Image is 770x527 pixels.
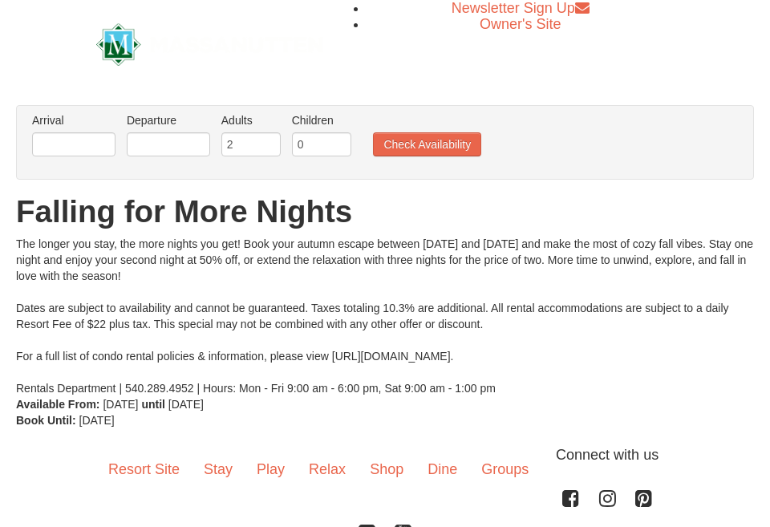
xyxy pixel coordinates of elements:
[32,112,115,128] label: Arrival
[480,16,561,32] a: Owner's Site
[221,112,281,128] label: Adults
[96,23,323,61] a: Massanutten Resort
[292,112,351,128] label: Children
[415,444,469,494] a: Dine
[16,236,754,396] div: The longer you stay, the more nights you get! Book your autumn escape between [DATE] and [DATE] a...
[192,444,245,494] a: Stay
[96,444,192,494] a: Resort Site
[79,414,115,427] span: [DATE]
[127,112,210,128] label: Departure
[141,398,165,411] strong: until
[168,398,204,411] span: [DATE]
[103,398,138,411] span: [DATE]
[96,23,323,67] img: Massanutten Resort Logo
[16,414,76,427] strong: Book Until:
[373,132,481,156] button: Check Availability
[297,444,358,494] a: Relax
[358,444,415,494] a: Shop
[245,444,297,494] a: Play
[469,444,541,494] a: Groups
[16,398,100,411] strong: Available From:
[16,196,754,228] h1: Falling for More Nights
